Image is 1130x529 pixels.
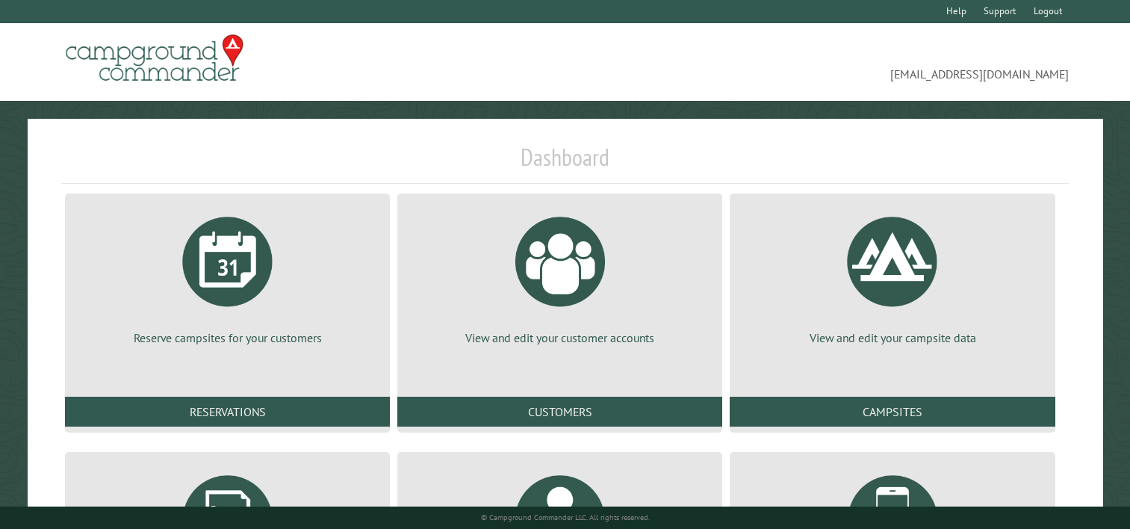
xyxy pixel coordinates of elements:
small: © Campground Commander LLC. All rights reserved. [481,513,650,522]
a: View and edit your customer accounts [415,205,704,346]
p: View and edit your campsite data [748,330,1037,346]
a: Customers [397,397,722,427]
p: View and edit your customer accounts [415,330,704,346]
a: Reservations [65,397,390,427]
a: Campsites [730,397,1055,427]
span: [EMAIL_ADDRESS][DOMAIN_NAME] [565,41,1070,83]
a: View and edit your campsite data [748,205,1037,346]
p: Reserve campsites for your customers [83,330,372,346]
img: Campground Commander [61,29,248,87]
a: Reserve campsites for your customers [83,205,372,346]
h1: Dashboard [61,143,1069,184]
